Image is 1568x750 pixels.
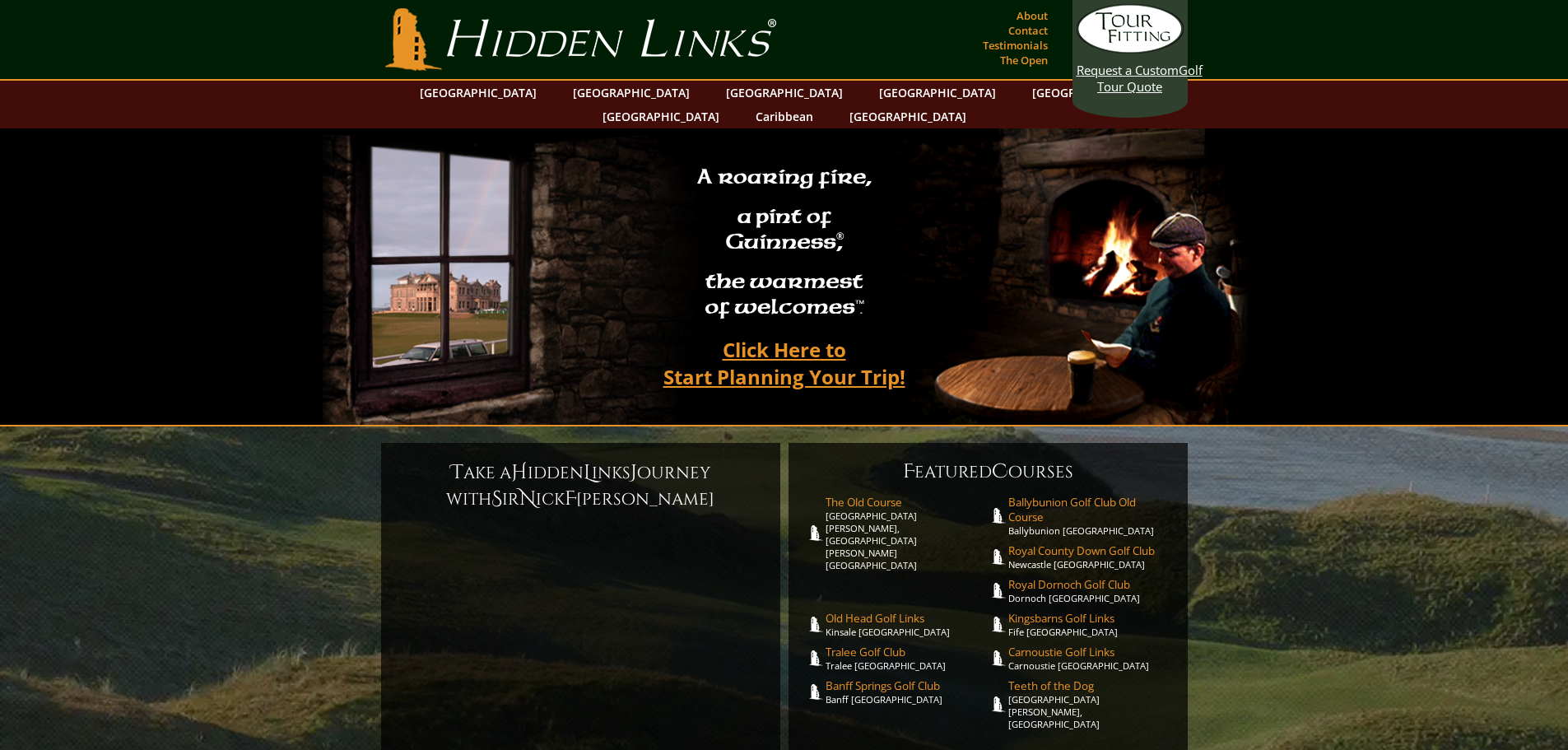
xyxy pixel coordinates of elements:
[1008,543,1171,571] a: Royal County Down Golf ClubNewcastle [GEOGRAPHIC_DATA]
[826,645,989,659] span: Tralee Golf Club
[826,611,989,626] span: Old Head Golf Links
[1008,577,1171,604] a: Royal Dornoch Golf ClubDornoch [GEOGRAPHIC_DATA]
[747,105,821,128] a: Caribbean
[826,495,989,571] a: The Old Course[GEOGRAPHIC_DATA][PERSON_NAME], [GEOGRAPHIC_DATA][PERSON_NAME] [GEOGRAPHIC_DATA]
[1004,19,1052,42] a: Contact
[826,678,989,693] span: Banff Springs Golf Club
[584,459,592,486] span: L
[565,486,576,512] span: F
[630,459,637,486] span: J
[565,81,698,105] a: [GEOGRAPHIC_DATA]
[992,459,1008,485] span: C
[1077,4,1184,95] a: Request a CustomGolf Tour Quote
[718,81,851,105] a: [GEOGRAPHIC_DATA]
[1008,678,1171,730] a: Teeth of the Dog[GEOGRAPHIC_DATA][PERSON_NAME], [GEOGRAPHIC_DATA]
[979,34,1052,57] a: Testimonials
[1024,81,1157,105] a: [GEOGRAPHIC_DATA]
[903,459,914,485] span: F
[826,611,989,638] a: Old Head Golf LinksKinsale [GEOGRAPHIC_DATA]
[826,645,989,672] a: Tralee Golf ClubTralee [GEOGRAPHIC_DATA]
[511,459,528,486] span: H
[871,81,1004,105] a: [GEOGRAPHIC_DATA]
[1008,495,1171,537] a: Ballybunion Golf Club Old CourseBallybunion [GEOGRAPHIC_DATA]
[1008,495,1171,524] span: Ballybunion Golf Club Old Course
[1008,645,1171,659] span: Carnoustie Golf Links
[996,49,1052,72] a: The Open
[451,459,463,486] span: T
[1012,4,1052,27] a: About
[1008,645,1171,672] a: Carnoustie Golf LinksCarnoustie [GEOGRAPHIC_DATA]
[647,330,922,396] a: Click Here toStart Planning Your Trip!
[826,678,989,706] a: Banff Springs Golf ClubBanff [GEOGRAPHIC_DATA]
[841,105,975,128] a: [GEOGRAPHIC_DATA]
[805,459,1171,485] h6: eatured ourses
[1008,678,1171,693] span: Teeth of the Dog
[594,105,728,128] a: [GEOGRAPHIC_DATA]
[1008,577,1171,592] span: Royal Dornoch Golf Club
[1008,543,1171,558] span: Royal County Down Golf Club
[412,81,545,105] a: [GEOGRAPHIC_DATA]
[491,486,502,512] span: S
[1008,611,1171,626] span: Kingsbarns Golf Links
[1077,62,1179,78] span: Request a Custom
[519,486,536,512] span: N
[826,495,989,510] span: The Old Course
[1008,611,1171,638] a: Kingsbarns Golf LinksFife [GEOGRAPHIC_DATA]
[398,459,764,512] h6: ake a idden inks ourney with ir ick [PERSON_NAME]
[686,157,882,330] h2: A roaring fire, a pint of Guinness , the warmest of welcomes™.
